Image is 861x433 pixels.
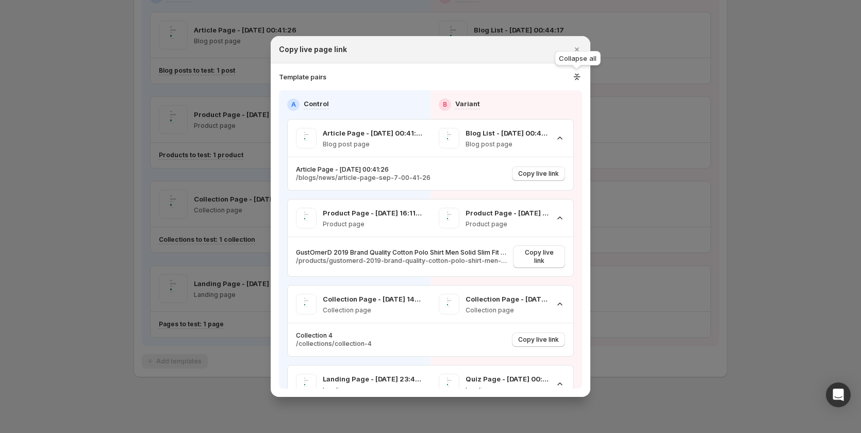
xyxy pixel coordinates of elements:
[518,336,559,344] span: Copy live link
[443,101,447,109] h2: B
[466,128,549,138] p: Blog List - [DATE] 00:44:17
[296,248,509,257] p: GustOmerD 2019 Brand Quality Cotton Polo Shirt Men Solid Slim Fit Short Sleeve Polos Men Fashion ...
[455,98,480,109] p: Variant
[518,170,559,178] span: Copy live link
[323,386,422,394] p: Landing page
[466,220,549,228] p: Product page
[296,128,317,148] img: Article Page - Sep 7, 00:41:26
[323,306,422,314] p: Collection page
[296,340,372,348] p: /collections/collection-4
[323,374,422,384] p: Landing Page - [DATE] 23:46:08
[323,140,422,148] p: Blog post page
[323,128,422,138] p: Article Page - [DATE] 00:41:26
[512,332,565,347] button: Copy live link
[512,166,565,181] button: Copy live link
[304,98,329,109] p: Control
[296,294,317,314] img: Collection Page - Sep 8, 14:07:04
[296,165,430,174] p: Article Page - [DATE] 00:41:26
[439,128,459,148] img: Blog List - Sep 7, 00:44:17
[296,257,509,265] p: /products/gustomerd-2019-brand-quality-cotton-polo-shirt-men-solid-slim-fit-short-sleeve-polos-me...
[439,294,459,314] img: Collection Page - Sep 7, 00:27:16
[323,220,422,228] p: Product page
[519,248,559,265] span: Copy live link
[466,306,549,314] p: Collection page
[439,208,459,228] img: Product Page - Sep 6, 23:50:13
[296,208,317,228] img: Product Page - Sep 8, 16:11:06
[279,72,326,82] h3: Template pairs
[296,331,372,340] p: Collection 4
[323,208,422,218] p: Product Page - [DATE] 16:11:06
[466,208,549,218] p: Product Page - [DATE] 23:50:13
[466,140,549,148] p: Blog post page
[466,374,549,384] p: Quiz Page - [DATE] 00:48:14
[466,386,549,394] p: Landing page
[296,374,317,394] img: Landing Page - Sep 6, 23:46:08
[826,382,851,407] div: Open Intercom Messenger
[279,44,347,55] h2: Copy live page link
[466,294,549,304] p: Collection Page - [DATE] 00:27:16
[323,294,422,304] p: Collection Page - [DATE] 14:07:04
[291,101,296,109] h2: A
[513,245,565,268] button: Copy live link
[296,174,430,182] p: /blogs/news/article-page-sep-7-00-41-26
[439,374,459,394] img: Quiz Page - Sep 7, 00:48:14
[570,42,584,57] button: Close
